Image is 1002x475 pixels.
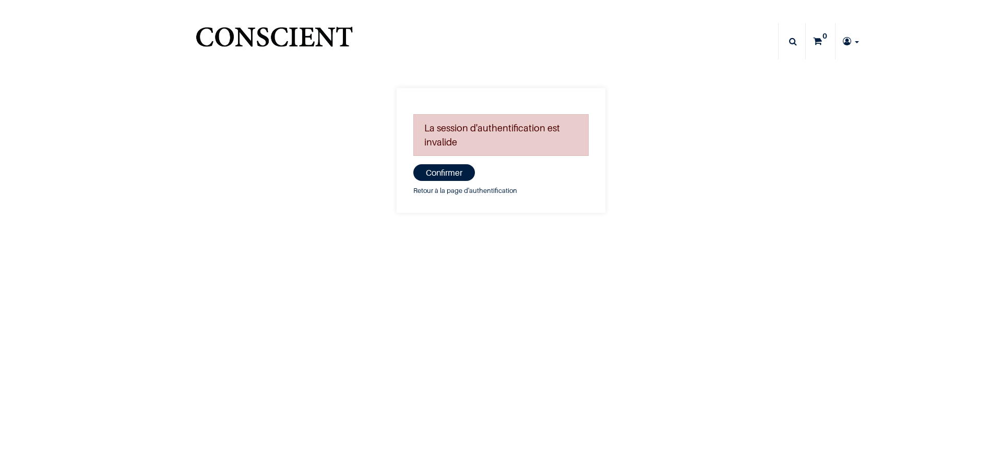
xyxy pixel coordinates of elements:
a: Logo of Conscient [194,21,355,62]
a: Retour à la page d'authentification [413,185,517,197]
sup: 0 [820,31,830,41]
p: La session d'authentification est invalide [413,114,589,156]
img: Conscient [194,21,355,62]
a: 0 [806,23,835,59]
button: Confirmer [413,164,475,181]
